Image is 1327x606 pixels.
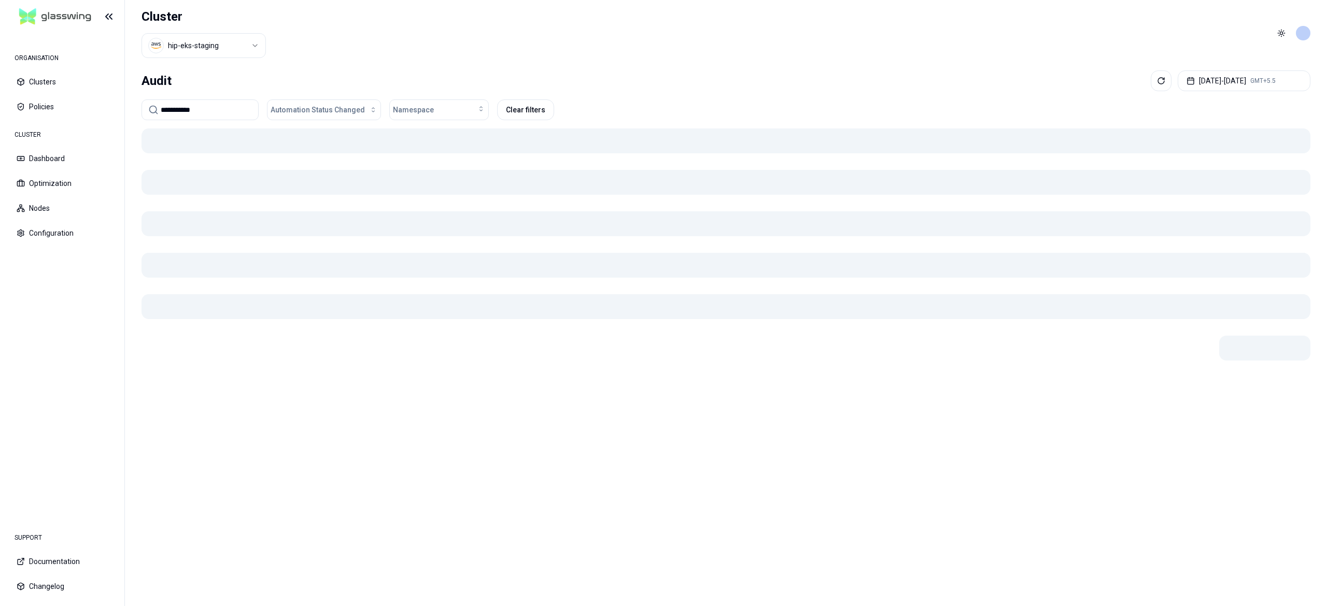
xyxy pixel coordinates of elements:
[393,105,434,115] span: Namespace
[15,5,95,29] img: GlassWing
[1250,77,1276,85] span: GMT+5.5
[1178,70,1310,91] button: [DATE]-[DATE]GMT+5.5
[8,95,116,118] button: Policies
[8,527,116,548] div: SUPPORT
[8,550,116,573] button: Documentation
[151,40,161,51] img: aws
[8,48,116,68] div: ORGANISATION
[168,40,219,51] div: hip-eks-staging
[142,8,266,25] h1: Cluster
[8,197,116,220] button: Nodes
[271,105,365,115] span: Automation Status Changed
[8,575,116,598] button: Changelog
[267,99,381,120] button: Automation Status Changed
[8,222,116,244] button: Configuration
[389,99,489,120] button: Namespace
[8,124,116,145] div: CLUSTER
[8,172,116,195] button: Optimization
[142,70,172,91] div: Audit
[8,70,116,93] button: Clusters
[497,99,554,120] button: Clear filters
[8,147,116,170] button: Dashboard
[142,33,266,58] button: Select a value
